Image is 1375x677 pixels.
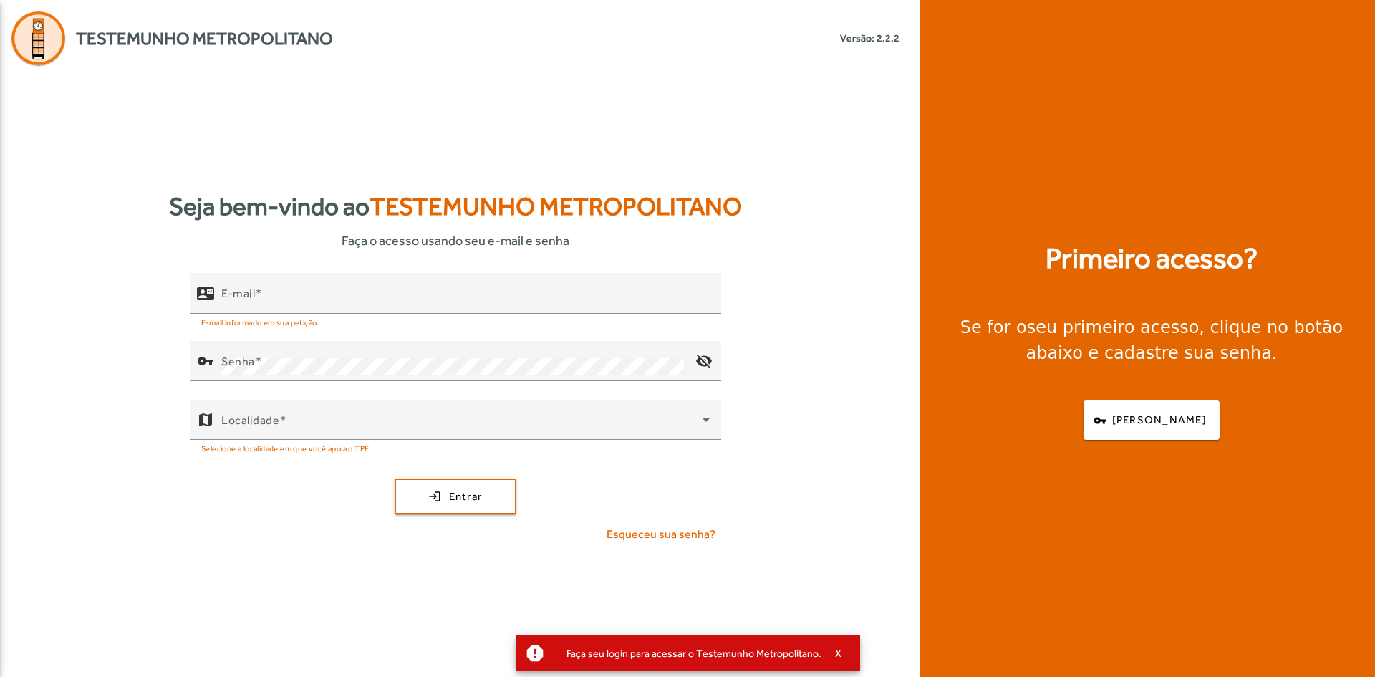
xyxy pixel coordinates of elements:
[221,355,255,368] mat-label: Senha
[169,188,742,226] strong: Seja bem-vindo ao
[201,440,372,456] mat-hint: Selecione a localidade em que você apoia o TPE.
[524,643,546,664] mat-icon: report
[370,192,742,221] span: Testemunho Metropolitano
[687,344,721,378] mat-icon: visibility_off
[937,315,1366,366] div: Se for o , clique no botão abaixo e cadastre sua senha.
[76,26,333,52] span: Testemunho Metropolitano
[821,647,857,660] button: X
[197,285,214,302] mat-icon: contact_mail
[342,231,569,250] span: Faça o acesso usando seu e-mail e senha
[11,11,65,65] img: Logo Agenda
[201,314,319,330] mat-hint: E-mail informado em sua petição.
[395,479,516,514] button: Entrar
[221,287,255,300] mat-label: E-mail
[835,647,842,660] span: X
[1027,317,1200,337] strong: seu primeiro acesso
[1112,412,1207,428] span: [PERSON_NAME]
[197,352,214,370] mat-icon: vpn_key
[1046,237,1258,280] strong: Primeiro acesso?
[555,643,821,663] div: Faça seu login para acessar o Testemunho Metropolitano.
[1084,400,1220,440] button: [PERSON_NAME]
[449,489,483,505] span: Entrar
[840,31,899,46] small: Versão: 2.2.2
[607,526,715,543] span: Esqueceu sua senha?
[221,413,279,427] mat-label: Localidade
[197,411,214,428] mat-icon: map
